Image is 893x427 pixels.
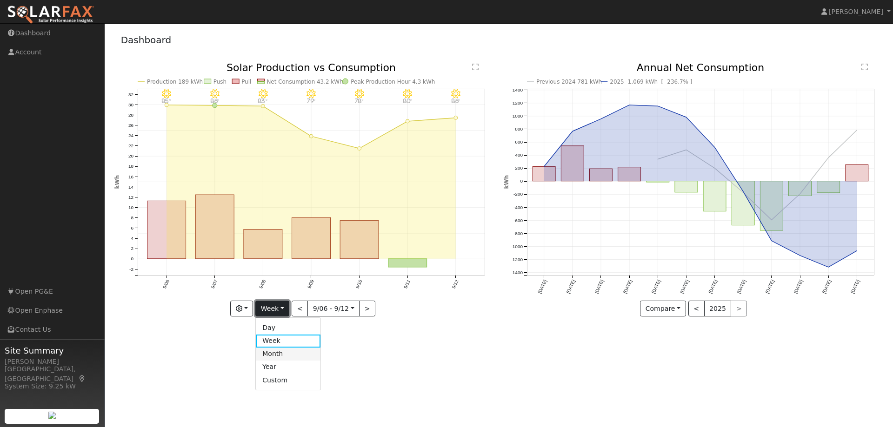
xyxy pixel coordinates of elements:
[227,62,396,73] text: Solar Production vs Consumption
[165,103,168,107] circle: onclick=""
[207,99,223,104] p: 86°
[357,147,361,151] circle: onclick=""
[258,89,267,99] i: 9/08 - Clear
[128,205,133,210] text: 10
[760,181,783,230] rect: onclick=""
[640,301,686,316] button: Compare
[513,87,523,92] text: 1400
[131,246,133,251] text: 2
[765,279,775,294] text: [DATE]
[542,165,546,169] circle: onclick=""
[685,115,688,119] circle: onclick=""
[520,179,523,184] text: 0
[850,279,860,294] text: [DATE]
[713,166,717,170] circle: onclick=""
[679,279,690,294] text: [DATE]
[536,79,602,85] text: Previous 2024 781 kWh
[213,79,226,85] text: Push
[128,174,133,179] text: 16
[713,145,717,149] circle: onclick=""
[656,158,660,161] circle: onclick=""
[128,164,133,169] text: 18
[511,257,523,262] text: -1200
[354,279,363,289] text: 9/10
[128,92,133,97] text: 32
[258,279,267,289] text: 9/08
[303,99,319,104] p: 79°
[292,301,308,316] button: <
[703,181,726,211] rect: onclick=""
[267,79,343,85] text: Net Consumption 43.2 kWh
[447,99,464,104] p: 86°
[789,181,812,196] rect: onclick=""
[256,374,320,387] a: Custom
[128,112,133,118] text: 28
[244,230,282,259] rect: onclick=""
[566,279,576,294] text: [DATE]
[128,102,133,107] text: 30
[210,279,218,289] text: 9/07
[561,146,584,181] rect: onclick=""
[351,99,367,104] p: 78°
[651,279,661,294] text: [DATE]
[388,259,427,267] rect: onclick=""
[256,321,320,334] a: Day
[147,201,186,259] rect: onclick=""
[403,89,412,99] i: 9/11 - Clear
[515,153,523,158] text: 400
[599,117,603,121] circle: onclick=""
[128,184,133,190] text: 14
[513,231,523,236] text: -800
[622,279,633,294] text: [DATE]
[256,335,320,348] a: Week
[515,139,523,145] text: 600
[121,34,172,46] a: Dashboard
[732,181,755,225] rect: onclick=""
[256,361,320,374] a: Year
[770,239,773,243] circle: onclick=""
[131,225,133,230] text: 6
[793,279,804,294] text: [DATE]
[472,63,479,71] text: 
[114,175,120,189] text: kWh
[511,244,523,249] text: -1000
[158,99,174,104] p: 85°
[212,103,217,108] circle: onclick=""
[513,100,523,105] text: 1200
[821,279,832,294] text: [DATE]
[195,195,234,259] rect: onclick=""
[48,412,56,419] img: retrieve
[307,279,315,289] text: 9/09
[827,265,831,269] circle: onclick=""
[128,123,133,128] text: 26
[5,381,100,391] div: System Size: 9.25 kW
[128,143,133,148] text: 22
[637,62,765,73] text: Annual Net Consumption
[618,167,641,181] rect: onclick=""
[688,301,705,316] button: <
[827,156,831,160] circle: onclick=""
[340,221,379,259] rect: onclick=""
[704,301,732,316] button: 2025
[451,279,460,289] text: 9/12
[128,154,133,159] text: 20
[7,5,94,25] img: SolarFax
[708,279,719,294] text: [DATE]
[817,181,840,193] rect: onclick=""
[513,205,523,210] text: -400
[798,192,802,196] circle: onclick=""
[131,256,133,262] text: 0
[736,279,747,294] text: [DATE]
[147,79,203,85] text: Production 189 kWh
[594,279,605,294] text: [DATE]
[741,190,745,193] circle: onclick=""
[131,236,133,241] text: 4
[646,181,669,182] rect: onclick=""
[261,105,265,108] circle: onclick=""
[255,99,271,104] p: 83°
[685,148,688,152] circle: onclick=""
[307,301,360,316] button: 9/06 - 9/12
[5,357,100,367] div: [PERSON_NAME]
[359,301,375,316] button: >
[162,89,171,99] i: 9/06 - Clear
